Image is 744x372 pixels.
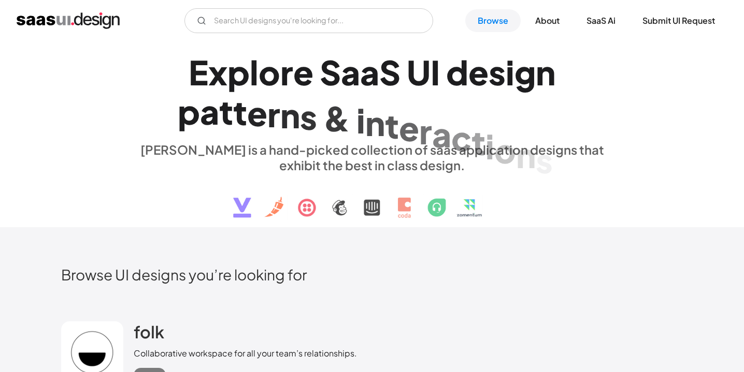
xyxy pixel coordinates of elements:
div: g [514,52,536,92]
div: t [471,122,485,162]
div: a [200,92,219,131]
div: e [293,52,313,92]
div: s [536,140,553,180]
a: SaaS Ai [574,9,628,32]
div: e [399,108,419,148]
div: s [300,97,317,137]
img: text, icon, saas logo [215,173,529,227]
div: p [227,52,250,92]
a: About [523,9,572,32]
div: e [247,93,267,133]
div: e [468,52,489,92]
h2: folk [134,321,164,342]
div: d [446,52,468,92]
div: r [280,52,293,92]
div: t [233,93,247,132]
div: r [419,111,432,151]
a: folk [134,321,164,347]
div: x [208,52,227,92]
div: S [379,52,400,92]
div: s [489,52,506,92]
a: Browse [465,9,521,32]
div: Collaborative workspace for all your team’s relationships. [134,347,357,360]
div: r [267,94,280,134]
div: c [451,118,471,158]
div: n [365,103,385,143]
div: i [356,101,365,141]
a: Submit UI Request [630,9,727,32]
a: home [17,12,120,29]
div: o [494,130,516,170]
div: I [431,52,440,92]
div: & [323,99,350,139]
div: [PERSON_NAME] is a hand-picked collection of saas application designs that exhibit the best in cl... [134,142,610,173]
div: n [536,52,555,92]
div: i [485,126,494,166]
div: l [250,52,259,92]
div: U [407,52,431,92]
form: Email Form [184,8,433,33]
div: o [259,52,280,92]
div: E [189,52,208,92]
div: a [341,52,360,92]
div: p [178,92,200,131]
div: S [320,52,341,92]
div: i [506,52,514,92]
div: t [385,106,399,145]
div: t [219,92,233,132]
h1: Explore SaaS UI design patterns & interactions. [134,52,610,132]
div: a [432,115,451,155]
div: a [360,52,379,92]
h2: Browse UI designs you’re looking for [61,265,683,284]
div: n [280,95,300,135]
div: n [516,135,536,175]
input: Search UI designs you're looking for... [184,8,433,33]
